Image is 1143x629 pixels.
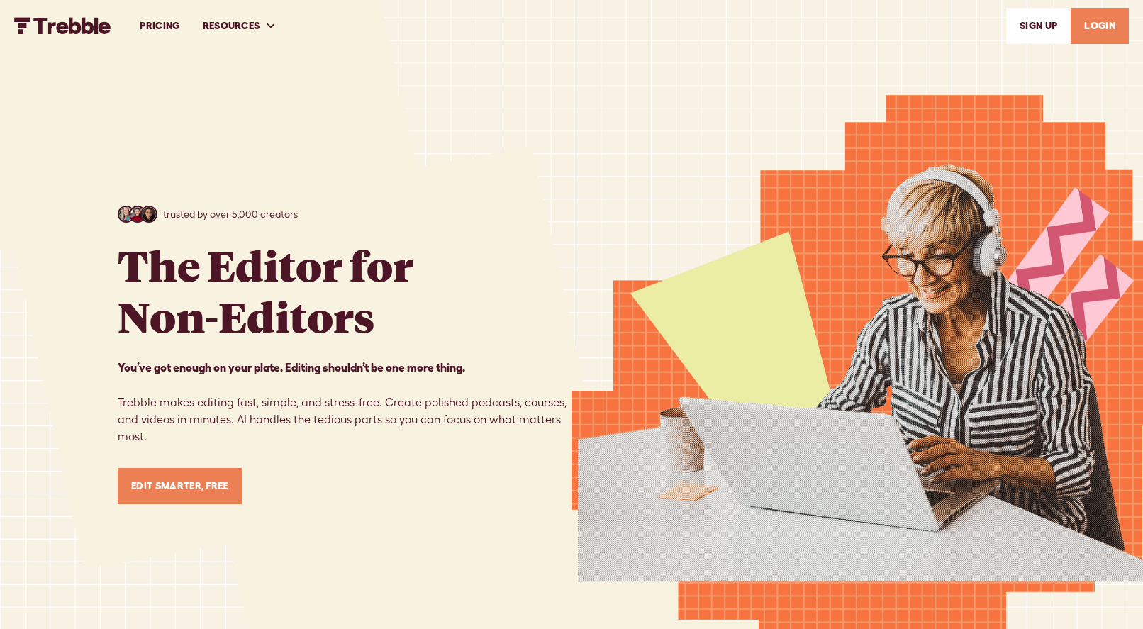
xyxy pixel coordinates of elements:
a: home [14,17,111,34]
a: Edit Smarter, Free [118,468,242,504]
a: SIGn UP [1006,8,1071,44]
img: Trebble FM Logo [14,17,111,34]
div: RESOURCES [203,18,260,33]
p: trusted by over 5,000 creators [163,207,298,222]
h1: The Editor for Non-Editors [118,240,413,342]
a: LOGIN [1071,8,1129,44]
strong: You’ve got enough on your plate. Editing shouldn’t be one more thing. ‍ [118,361,465,374]
div: RESOURCES [191,1,289,50]
a: PRICING [128,1,191,50]
p: Trebble makes editing fast, simple, and stress-free. Create polished podcasts, courses, and video... [118,359,571,445]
